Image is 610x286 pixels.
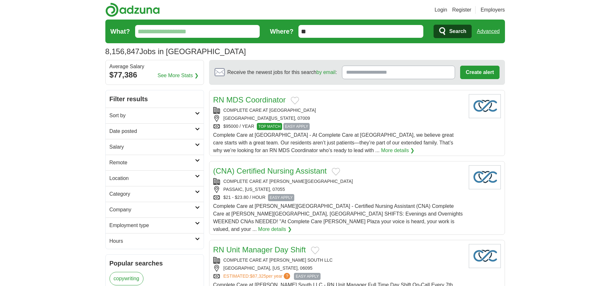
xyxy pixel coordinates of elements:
[110,64,200,69] div: Average Salary
[213,132,454,153] span: Complete Care at [GEOGRAPHIC_DATA] - At Complete Care at [GEOGRAPHIC_DATA], we believe great care...
[213,203,463,232] span: Complete Care at [PERSON_NAME][GEOGRAPHIC_DATA] - Certified Nursing Assistant (CNA) Complete Care...
[110,127,195,135] h2: Date posted
[284,273,290,279] span: ?
[158,72,199,79] a: See More Stats ❯
[110,175,195,182] h2: Location
[294,273,320,280] span: EASY APPLY
[110,272,143,285] a: copywriting
[110,69,200,81] div: $77,386
[106,123,204,139] a: Date posted
[381,147,415,154] a: More details ❯
[268,194,294,201] span: EASY APPLY
[452,6,471,14] a: Register
[110,143,195,151] h2: Salary
[110,222,195,229] h2: Employment type
[110,258,200,268] h2: Popular searches
[110,159,195,167] h2: Remote
[213,245,306,254] a: RN Unit Manager Day Shift
[110,112,195,119] h2: Sort by
[105,47,246,56] h1: Jobs in [GEOGRAPHIC_DATA]
[449,25,466,38] span: Search
[435,6,447,14] a: Login
[469,244,501,268] img: Company logo
[316,69,336,75] a: by email
[110,27,130,36] label: What?
[257,123,282,130] span: TOP MATCH
[258,225,292,233] a: More details ❯
[332,168,340,176] button: Add to favorite jobs
[213,265,464,272] div: [GEOGRAPHIC_DATA], [US_STATE], 06095
[106,139,204,155] a: Salary
[106,90,204,108] h2: Filter results
[270,27,293,36] label: Where?
[213,178,464,185] div: COMPLETE CARE AT [PERSON_NAME][GEOGRAPHIC_DATA]
[105,46,140,57] span: 8,156,847
[469,94,501,118] img: Company logo
[213,257,464,264] div: COMPLETE CARE AT [PERSON_NAME] SOUTH LLC
[460,66,499,79] button: Create alert
[434,25,472,38] button: Search
[291,97,299,104] button: Add to favorite jobs
[106,155,204,170] a: Remote
[213,186,464,193] div: PASSAIC, [US_STATE], 07055
[227,69,337,76] span: Receive the newest jobs for this search :
[213,123,464,130] div: $95000 / YEAR
[224,273,292,280] a: ESTIMATED:$87,325per year?
[477,25,500,38] a: Advanced
[106,233,204,249] a: Hours
[106,186,204,202] a: Category
[105,3,160,17] img: Adzuna logo
[311,247,319,254] button: Add to favorite jobs
[469,165,501,189] img: Company logo
[250,274,266,279] span: $87,325
[213,107,464,114] div: COMPLETE CARE AT [GEOGRAPHIC_DATA]
[213,167,327,175] a: (CNA) Certified Nursing Assistant
[213,95,286,104] a: RN MDS Coordinator
[110,206,195,214] h2: Company
[213,194,464,201] div: $21 - $23.80 / HOUR
[110,237,195,245] h2: Hours
[106,108,204,123] a: Sort by
[106,217,204,233] a: Employment type
[106,202,204,217] a: Company
[106,170,204,186] a: Location
[213,115,464,122] div: [GEOGRAPHIC_DATA][US_STATE], 07009
[283,123,310,130] span: EASY APPLY
[481,6,505,14] a: Employers
[110,190,195,198] h2: Category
